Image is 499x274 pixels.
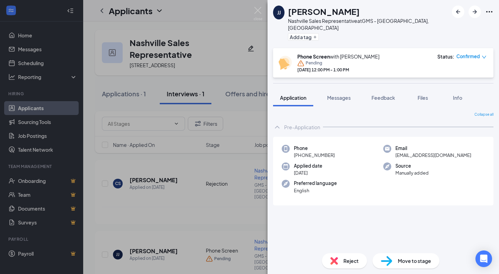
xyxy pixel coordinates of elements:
[475,250,492,267] div: Open Intercom Messenger
[395,152,471,159] span: [EMAIL_ADDRESS][DOMAIN_NAME]
[454,8,462,16] svg: ArrowLeftNew
[395,162,429,169] span: Source
[294,152,335,159] span: [PHONE_NUMBER]
[294,187,337,194] span: English
[474,112,493,117] span: Collapse all
[395,169,429,176] span: Manually added
[453,95,462,101] span: Info
[288,6,360,17] h1: [PERSON_NAME]
[297,53,330,60] b: Phone Screen
[327,95,351,101] span: Messages
[469,6,481,18] button: ArrowRight
[418,95,428,101] span: Files
[343,257,359,265] span: Reject
[284,124,320,131] div: Pre-Application
[294,180,337,187] span: Preferred language
[395,145,471,152] span: Email
[306,60,322,67] span: Pending
[371,95,395,101] span: Feedback
[280,95,306,101] span: Application
[485,8,493,16] svg: Ellipses
[297,67,379,73] div: [DATE] 12:00 PM - 1:00 PM
[398,257,431,265] span: Move to stage
[273,123,281,131] svg: ChevronUp
[288,33,319,41] button: PlusAdd a tag
[277,9,281,16] div: JJ
[456,53,480,60] span: Confirmed
[437,53,454,60] div: Status :
[288,17,448,31] div: Nashville Sales Representative at GMS - [GEOGRAPHIC_DATA], [GEOGRAPHIC_DATA]
[452,6,464,18] button: ArrowLeftNew
[294,169,322,176] span: [DATE]
[294,145,335,152] span: Phone
[482,55,487,60] span: down
[313,35,317,39] svg: Plus
[471,8,479,16] svg: ArrowRight
[297,60,304,67] svg: Warning
[294,162,322,169] span: Applied date
[297,53,379,60] div: with [PERSON_NAME]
